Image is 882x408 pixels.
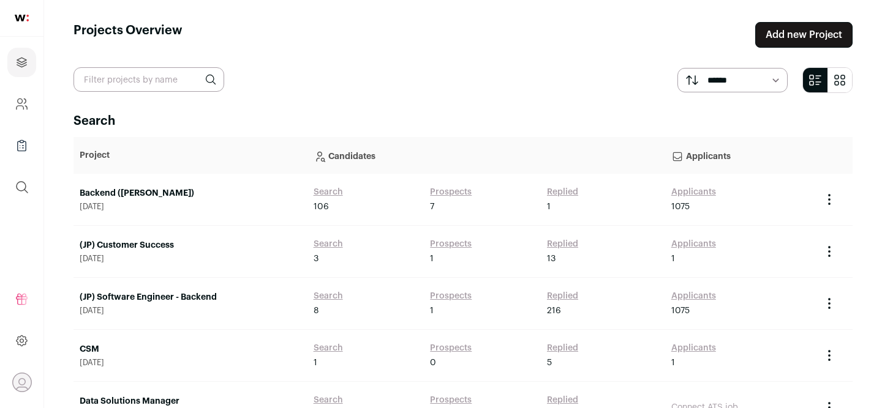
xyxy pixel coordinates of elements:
a: Search [314,186,343,198]
a: (JP) Software Engineer - Backend [80,291,301,303]
a: CSM [80,343,301,355]
a: Search [314,238,343,250]
span: 1 [430,305,434,317]
span: 1075 [671,201,690,213]
a: (JP) Customer Success [80,239,301,251]
button: Project Actions [822,296,837,311]
a: Applicants [671,342,716,354]
a: Prospects [430,186,472,198]
a: Add new Project [755,22,853,48]
p: Candidates [314,143,659,168]
button: Project Actions [822,348,837,363]
span: [DATE] [80,202,301,212]
a: Prospects [430,238,472,250]
button: Project Actions [822,192,837,207]
a: Search [314,290,343,302]
span: 3 [314,253,318,265]
a: Data Solutions Manager [80,395,301,407]
a: Applicants [671,290,716,302]
span: 106 [314,201,329,213]
span: 1 [671,357,675,369]
a: Replied [547,342,578,354]
span: 5 [547,357,552,369]
h1: Projects Overview [73,22,183,48]
span: 1 [430,253,434,265]
a: Applicants [671,186,716,198]
img: wellfound-shorthand-0d5821cbd27db2630d0214b213865d53afaa358527fdda9d0ea32b1df1b89c2c.svg [15,15,29,21]
a: Projects [7,48,36,77]
p: Project [80,149,301,161]
span: 1 [547,201,551,213]
span: [DATE] [80,358,301,368]
span: 1075 [671,305,690,317]
h2: Search [73,113,853,130]
a: Replied [547,238,578,250]
span: [DATE] [80,254,301,264]
button: Project Actions [822,244,837,259]
span: 8 [314,305,318,317]
a: Applicants [671,238,716,250]
span: 1 [671,253,675,265]
a: Prospects [430,290,472,302]
a: Backend ([PERSON_NAME]) [80,187,301,199]
a: Company and ATS Settings [7,89,36,119]
span: 216 [547,305,561,317]
button: Open dropdown [12,373,32,392]
a: Search [314,342,343,354]
span: 13 [547,253,556,265]
span: 1 [314,357,317,369]
a: Prospects [430,394,472,406]
a: Replied [547,394,578,406]
span: [DATE] [80,306,301,316]
a: Company Lists [7,131,36,160]
a: Replied [547,186,578,198]
a: Search [314,394,343,406]
p: Applicants [671,143,810,168]
span: 0 [430,357,436,369]
a: Prospects [430,342,472,354]
a: Replied [547,290,578,302]
input: Filter projects by name [73,67,224,92]
span: 7 [430,201,434,213]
